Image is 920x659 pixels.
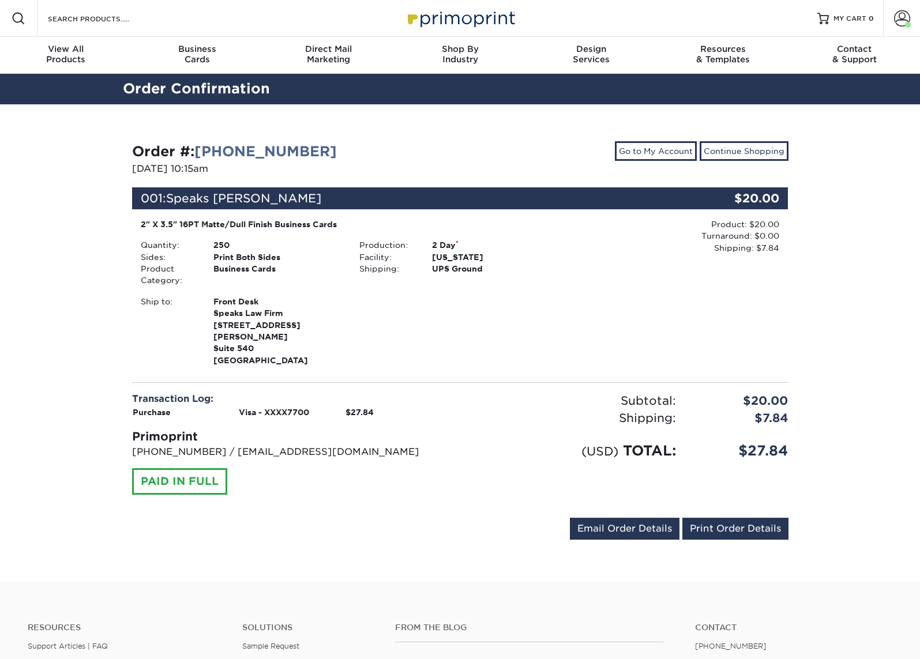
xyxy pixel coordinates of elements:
div: 001: [132,187,679,209]
p: [PHONE_NUMBER] / [EMAIL_ADDRESS][DOMAIN_NAME] [132,445,452,459]
span: TOTAL: [623,442,676,459]
div: 2" X 3.5" 16PT Matte/Dull Finish Business Cards [141,219,561,230]
div: Marketing [263,44,395,65]
span: [STREET_ADDRESS][PERSON_NAME] [213,319,342,343]
span: Direct Mail [263,44,395,54]
a: DesignServices [525,37,657,74]
h4: Resources [28,623,225,632]
div: 250 [205,239,351,251]
div: Business Cards [205,263,351,287]
iframe: Google Customer Reviews [3,624,98,655]
div: Subtotal: [460,392,685,409]
div: Shipping: [351,263,423,274]
div: & Support [788,44,920,65]
input: SEARCH PRODUCTS..... [47,12,159,25]
span: Suite 540 [213,342,342,354]
a: Shop ByIndustry [395,37,526,74]
a: Direct MailMarketing [263,37,395,74]
a: [PHONE_NUMBER] [695,642,767,650]
a: Go to My Account [615,141,697,161]
div: UPS Ground [423,263,569,274]
div: $7.84 [685,409,797,427]
div: [US_STATE] [423,251,569,263]
div: 2 Day [423,239,569,251]
span: Resources [657,44,788,54]
a: Resources& Templates [657,37,788,74]
span: 0 [869,14,874,22]
div: Print Both Sides [205,251,351,263]
span: Speaks [PERSON_NAME] [166,191,321,205]
h2: Order Confirmation [114,78,806,100]
span: Design [525,44,657,54]
span: Business [132,44,263,54]
div: Primoprint [132,428,452,445]
div: Product: $20.00 Turnaround: $0.00 Shipping: $7.84 [569,219,779,254]
h4: Solutions [242,623,378,632]
span: MY CART [833,14,866,24]
a: [PHONE_NUMBER] [194,143,337,160]
a: BusinessCards [132,37,263,74]
div: Facility: [351,251,423,263]
div: Services [525,44,657,65]
div: $27.84 [685,440,797,461]
a: Email Order Details [570,518,679,540]
strong: [GEOGRAPHIC_DATA] [213,296,342,365]
div: Product Category: [132,263,205,287]
strong: Order #: [132,143,337,160]
a: Continue Shopping [700,141,788,161]
div: Cards [132,44,263,65]
a: Contact& Support [788,37,920,74]
div: & Templates [657,44,788,65]
span: Shop By [395,44,526,54]
div: Transaction Log: [132,392,452,406]
div: $20.00 [685,392,797,409]
a: Contact [695,623,892,632]
span: Speaks Law Firm [213,307,342,319]
strong: Purchase [133,408,171,417]
p: [DATE] 10:15am [132,162,452,176]
img: Primoprint [403,6,518,31]
div: Sides: [132,251,205,263]
a: Print Order Details [682,518,788,540]
a: Sample Request [242,642,299,650]
div: PAID IN FULL [132,468,227,495]
div: Quantity: [132,239,205,251]
div: $20.00 [679,187,788,209]
strong: $27.84 [346,408,374,417]
div: Ship to: [132,296,205,366]
strong: Visa - XXXX7700 [239,408,309,417]
h4: From the Blog [395,623,664,632]
span: Front Desk [213,296,342,307]
small: (USD) [581,444,618,458]
div: Shipping: [460,409,685,427]
span: Contact [788,44,920,54]
div: Production: [351,239,423,251]
div: Industry [395,44,526,65]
